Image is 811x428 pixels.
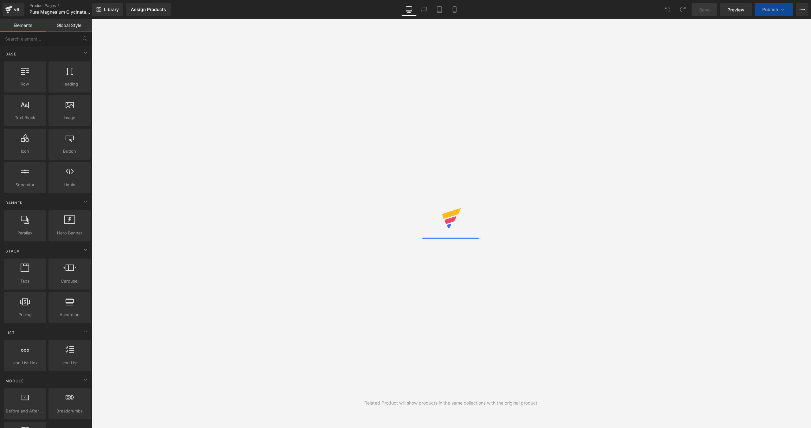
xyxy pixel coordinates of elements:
[447,3,462,16] a: Mobile
[50,182,89,188] span: Liquid
[50,360,89,366] span: Icon List
[50,408,89,414] span: Breadcrumbs
[727,6,744,13] span: Preview
[50,230,89,236] span: Hero Banner
[6,148,44,155] span: Icon
[762,7,778,12] span: Publish
[50,148,89,155] span: Button
[104,7,119,12] span: Library
[661,3,674,16] button: Undo
[29,3,102,8] a: Product Pages
[5,330,16,336] span: List
[720,3,752,16] a: Preview
[6,230,44,236] span: Parallax
[432,3,447,16] a: Tablet
[13,5,21,14] div: v6
[6,311,44,318] span: Pricing
[6,278,44,284] span: Tabs
[5,200,23,206] span: Banner
[50,278,89,284] span: Carousel
[6,182,44,188] span: Separator
[6,81,44,87] span: Row
[6,360,44,366] span: Icon List Hoz
[29,10,90,15] span: Pure Magnesium Glycinate - Sleep &amp; Muscle Cramp Support
[6,408,44,414] span: Before and After Images
[796,3,808,16] button: More
[92,3,123,16] a: New Library
[50,114,89,121] span: Image
[50,311,89,318] span: Accordion
[5,378,24,384] span: Module
[5,248,20,254] span: Stack
[364,399,539,406] div: Related Product will show products in the same collections with the original product.
[5,51,17,57] span: Base
[699,6,710,13] span: Save
[417,3,432,16] a: Laptop
[6,114,44,121] span: Text Block
[46,19,92,32] a: Global Style
[50,81,89,87] span: Heading
[401,3,417,16] a: Desktop
[755,3,793,16] button: Publish
[131,7,166,12] div: Assign Products
[676,3,689,16] button: Redo
[3,3,24,16] a: v6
